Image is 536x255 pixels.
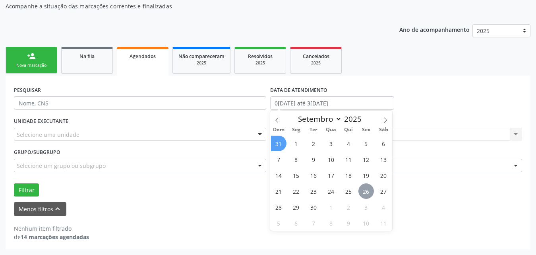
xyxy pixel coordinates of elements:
span: Setembro 27, 2025 [376,183,391,199]
span: Setembro 29, 2025 [288,199,304,215]
span: Qui [340,127,357,132]
span: Agendados [130,53,156,60]
span: Outubro 4, 2025 [376,199,391,215]
div: Nova marcação [12,62,51,68]
span: Setembro 16, 2025 [306,167,321,183]
select: Month [294,113,342,125]
span: Setembro 9, 2025 [306,152,321,167]
span: Setembro 25, 2025 [341,183,356,199]
span: Setembro 14, 2025 [271,167,286,183]
span: Setembro 19, 2025 [358,167,374,183]
span: Ter [305,127,322,132]
span: Setembro 24, 2025 [323,183,339,199]
span: Setembro 10, 2025 [323,152,339,167]
span: Outubro 3, 2025 [358,199,374,215]
span: Setembro 23, 2025 [306,183,321,199]
span: Seg [287,127,305,132]
span: Setembro 3, 2025 [323,136,339,151]
div: 2025 [178,60,224,66]
span: Outubro 6, 2025 [288,215,304,231]
span: Selecione um grupo ou subgrupo [17,162,106,170]
input: Selecione um intervalo [270,96,394,110]
span: Na fila [79,53,95,60]
div: de [14,233,89,241]
p: Acompanhe a situação das marcações correntes e finalizadas [6,2,373,10]
span: Resolvidos [248,53,273,60]
span: Outubro 1, 2025 [323,199,339,215]
span: Agosto 31, 2025 [271,136,286,151]
span: Sex [357,127,375,132]
span: Qua [322,127,340,132]
span: Setembro 11, 2025 [341,152,356,167]
label: PESQUISAR [14,84,41,96]
div: person_add [27,52,36,60]
span: Setembro 12, 2025 [358,152,374,167]
button: Filtrar [14,183,39,197]
span: Setembro 30, 2025 [306,199,321,215]
span: Setembro 22, 2025 [288,183,304,199]
span: Setembro 28, 2025 [271,199,286,215]
label: UNIDADE EXECUTANTE [14,115,68,128]
span: Selecione uma unidade [17,130,79,139]
span: Outubro 2, 2025 [341,199,356,215]
input: Year [342,114,368,124]
span: Setembro 17, 2025 [323,167,339,183]
span: Outubro 11, 2025 [376,215,391,231]
span: Setembro 4, 2025 [341,136,356,151]
span: Setembro 21, 2025 [271,183,286,199]
span: Outubro 10, 2025 [358,215,374,231]
span: Setembro 8, 2025 [288,152,304,167]
div: 2025 [240,60,280,66]
label: DATA DE ATENDIMENTO [270,84,327,96]
span: Setembro 1, 2025 [288,136,304,151]
span: Setembro 15, 2025 [288,167,304,183]
span: Setembro 18, 2025 [341,167,356,183]
input: Nome, CNS [14,96,266,110]
span: Outubro 5, 2025 [271,215,286,231]
span: Não compareceram [178,53,224,60]
span: Setembro 20, 2025 [376,167,391,183]
span: Dom [270,127,288,132]
span: Outubro 7, 2025 [306,215,321,231]
span: Outubro 9, 2025 [341,215,356,231]
button: Menos filtroskeyboard_arrow_up [14,202,66,216]
div: Nenhum item filtrado [14,224,89,233]
span: Setembro 5, 2025 [358,136,374,151]
span: Cancelados [303,53,329,60]
p: Ano de acompanhamento [399,24,470,34]
span: Setembro 2, 2025 [306,136,321,151]
div: 2025 [296,60,336,66]
span: Setembro 7, 2025 [271,152,286,167]
span: Outubro 8, 2025 [323,215,339,231]
span: Setembro 6, 2025 [376,136,391,151]
span: Sáb [375,127,392,132]
span: Setembro 26, 2025 [358,183,374,199]
label: Grupo/Subgrupo [14,146,60,159]
strong: 14 marcações agendadas [21,233,89,241]
i: keyboard_arrow_up [53,204,62,213]
span: Setembro 13, 2025 [376,152,391,167]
